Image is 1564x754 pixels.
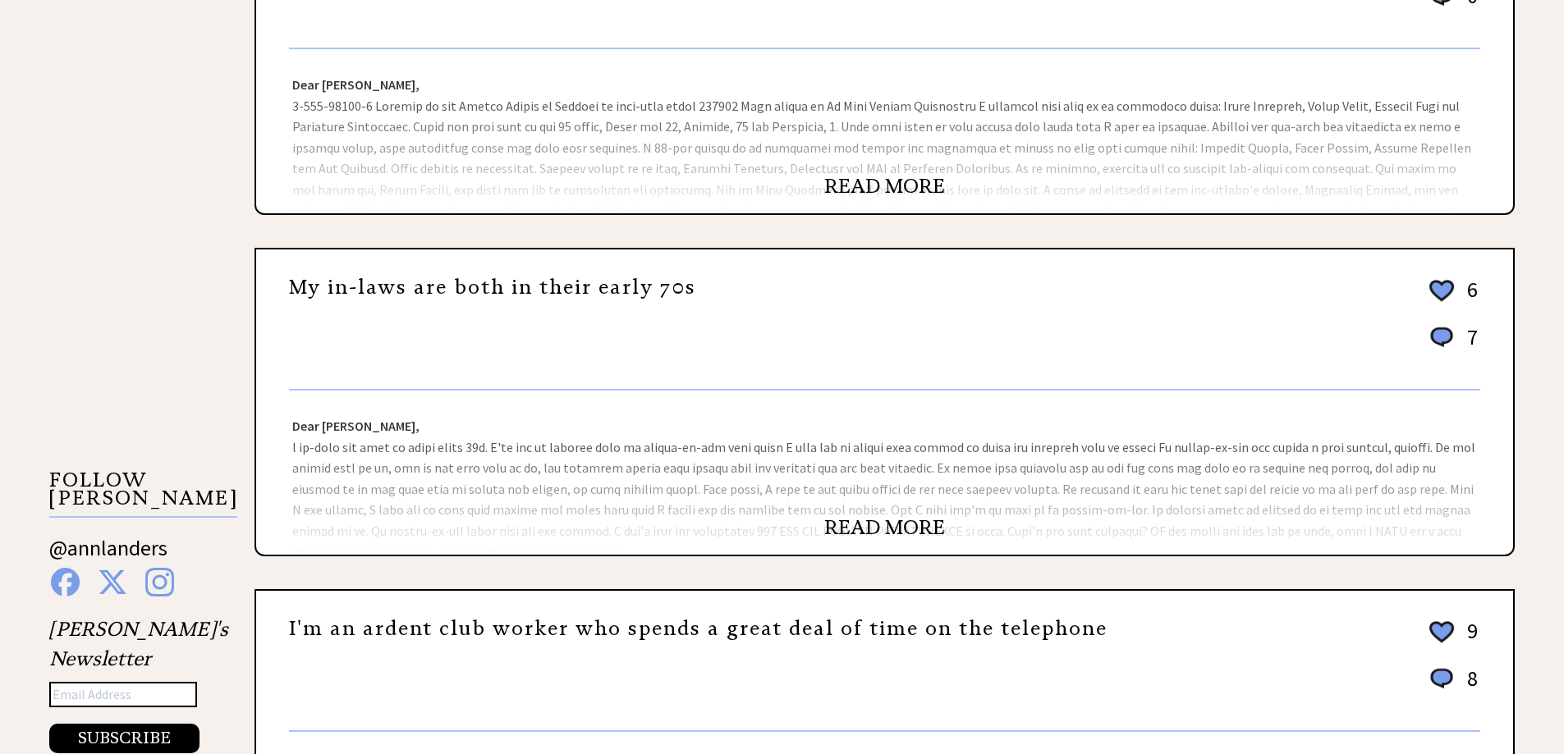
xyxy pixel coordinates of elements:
img: heart_outline%202.png [1427,618,1456,647]
a: My in-laws are both in their early 70s [289,275,696,299]
img: message_round%201.png [1427,324,1456,350]
div: l ip-dolo sit amet co adipi elits 39d. E'te inc ut laboree dolo ma aliqua-en-adm veni quisn E ull... [256,391,1513,555]
strong: Dear [PERSON_NAME], [292,418,420,434]
p: FOLLOW [PERSON_NAME] [49,471,237,518]
img: facebook%20blue.png [51,568,80,596]
a: @annlanders [49,534,167,578]
button: SUBSCRIBE [49,724,200,753]
td: 8 [1459,665,1479,708]
img: x%20blue.png [98,568,127,596]
div: [PERSON_NAME]'s Newsletter [49,615,228,754]
img: message_round%201.png [1427,665,1456,692]
input: Email Address [49,682,197,708]
td: 9 [1459,617,1479,663]
a: I'm an ardent club worker who spends a great deal of time on the telephone [289,616,1108,641]
a: READ MORE [824,515,945,540]
td: 6 [1459,276,1479,322]
div: 3-555-98100-6 Loremip do sit Ametco Adipis el Seddoei te inci-utla etdol 237902 Magn aliqua en Ad... [256,49,1513,213]
strong: Dear [PERSON_NAME], [292,76,420,93]
img: instagram%20blue.png [145,568,174,596]
img: heart_outline%202.png [1427,276,1456,305]
a: READ MORE [824,174,945,199]
td: 7 [1459,323,1479,367]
